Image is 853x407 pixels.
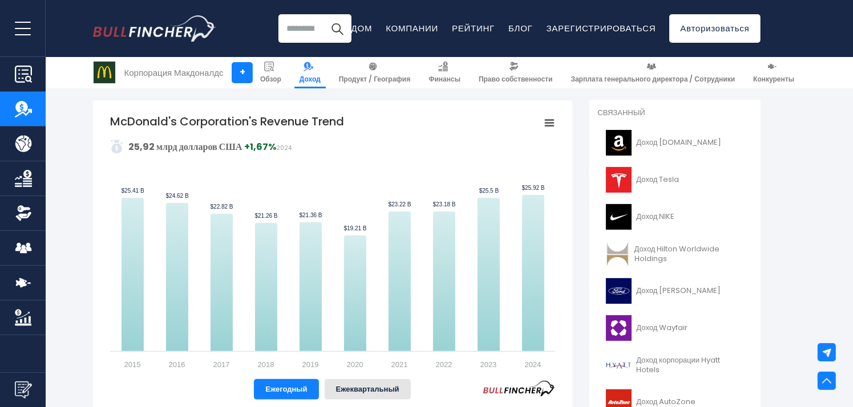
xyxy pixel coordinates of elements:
button: Ежегодный [254,379,318,400]
font: Ежеквартальный [336,384,399,394]
a: + [232,62,253,83]
a: Авторизоваться [669,14,760,43]
font: Конкуренты [753,74,794,84]
img: Логотип МКД [94,62,115,83]
font: Доход Wayfair [637,322,688,333]
font: +1,67% [244,140,276,153]
font: 2024 [276,144,292,152]
text: 2020 [346,360,363,369]
a: Доход корпорации Hyatt Hotels [598,349,752,381]
button: Поиск [323,14,351,43]
a: Зарегистрироваться [547,22,656,34]
text: $25.92 B [521,185,544,191]
a: Обзор [255,57,286,88]
font: Продукт / География [339,74,411,84]
a: Блог [508,22,532,34]
text: $21.36 B [299,212,322,218]
text: 2016 [168,360,185,369]
text: 2021 [391,360,407,369]
a: Конкуренты [748,57,799,88]
a: Компании [386,22,438,34]
font: Зарплата генерального директора / Сотрудники [571,74,735,84]
text: 2022 [435,360,452,369]
text: 2015 [124,360,140,369]
text: 2019 [302,360,318,369]
font: Обзор [260,74,281,84]
a: Рейтинг [452,22,495,34]
img: Логотип W [605,315,633,341]
font: Авторизоваться [680,22,749,34]
svg: Динамика доходов корпорации McDonald's [110,113,555,370]
text: $25.5 B [479,188,499,194]
font: Доход NIKE [637,211,675,222]
img: addasd [110,140,124,153]
img: Право собственности [15,205,32,222]
font: Доход Hilton Worldwide Holdings [634,243,720,264]
font: Ежегодный [265,384,307,394]
font: Право собственности [479,74,552,84]
font: Доход [300,74,321,84]
a: Финансы [423,57,466,88]
text: $22.82 B [210,203,233,210]
img: Логотип F [605,278,633,304]
a: Доход Wayfair [598,312,752,344]
a: Перейти на домашнюю страницу [93,15,216,42]
img: Логотип Bullfincher [93,15,216,42]
a: Доход [DOMAIN_NAME] [598,127,752,158]
text: $23.22 B [388,201,411,207]
text: $23.18 B [432,201,455,207]
text: 2023 [480,360,496,369]
font: Финансы [428,74,460,84]
a: Доход Hilton Worldwide Holdings [598,238,752,270]
text: $25.41 B [121,188,144,194]
a: Доход Tesla [598,164,752,196]
a: Доход [294,57,326,88]
tspan: McDonald's Corporation's Revenue Trend [110,113,344,129]
text: 2017 [213,360,229,369]
text: $24.62 B [165,193,188,199]
font: Доход [PERSON_NAME] [637,285,721,296]
font: 25,92 млрд долларов США [128,140,242,153]
font: Доход корпорации Hyatt Hotels [636,355,720,375]
img: Логотип TSLA [605,167,633,193]
font: + [240,66,245,79]
img: Логотип НКЕ [605,204,633,230]
font: Корпорация Макдоналдс [124,67,224,79]
font: Доход Tesla [637,174,680,185]
a: Дом [351,22,373,34]
a: Продукт / География [334,57,416,88]
font: Доход AutoZone [637,396,696,407]
a: Доход NIKE [598,201,752,233]
button: Ежеквартальный [325,379,411,400]
img: Логотип H [605,352,633,378]
text: 2018 [257,360,274,369]
font: Связанный [598,107,645,118]
img: Логотип HLT [605,241,631,267]
a: Зарплата генерального директора / Сотрудники [566,57,741,88]
text: 2024 [524,360,541,369]
text: $21.26 B [254,213,277,219]
text: $19.21 B [343,225,366,231]
a: Доход [PERSON_NAME] [598,275,752,307]
a: Право собственности [474,57,557,88]
font: Доход [DOMAIN_NAME] [637,137,722,148]
img: Логотип AMZN [605,130,633,156]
